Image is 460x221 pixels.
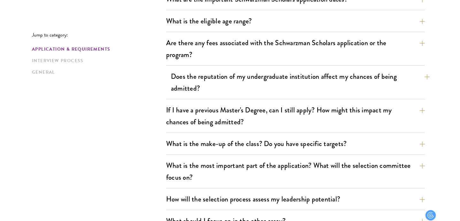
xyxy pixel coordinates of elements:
button: What is the make-up of the class? Do you have specific targets? [166,136,425,151]
button: How will the selection process assess my leadership potential? [166,192,425,206]
button: What is the most important part of the application? What will the selection committee focus on? [166,158,425,184]
p: Jump to category: [32,32,166,38]
button: Does the reputation of my undergraduate institution affect my chances of being admitted? [171,69,430,95]
a: General [32,69,162,76]
a: Application & Requirements [32,46,162,53]
button: Are there any fees associated with the Schwarzman Scholars application or the program? [166,36,425,62]
a: Interview Process [32,57,162,64]
button: If I have a previous Master's Degree, can I still apply? How might this impact my chances of bein... [166,103,425,129]
button: What is the eligible age range? [166,14,425,28]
